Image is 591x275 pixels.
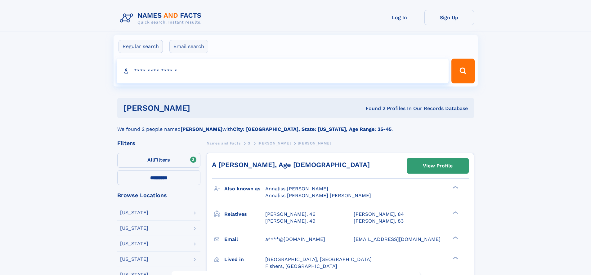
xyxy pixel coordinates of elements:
[147,157,154,163] span: All
[117,118,474,133] div: We found 2 people named with .
[119,40,163,53] label: Regular search
[257,139,291,147] a: [PERSON_NAME]
[224,209,265,220] h3: Relatives
[424,10,474,25] a: Sign Up
[278,105,468,112] div: Found 2 Profiles In Our Records Database
[354,236,441,242] span: [EMAIL_ADDRESS][DOMAIN_NAME]
[265,186,328,192] span: Annaliss [PERSON_NAME]
[117,10,207,27] img: Logo Names and Facts
[224,234,265,245] h3: Email
[265,256,372,262] span: [GEOGRAPHIC_DATA], [GEOGRAPHIC_DATA]
[354,218,404,224] a: [PERSON_NAME], 83
[169,40,208,53] label: Email search
[181,126,222,132] b: [PERSON_NAME]
[265,263,337,269] span: Fishers, [GEOGRAPHIC_DATA]
[298,141,331,145] span: [PERSON_NAME]
[451,185,459,189] div: ❯
[265,193,371,198] span: Annaliss [PERSON_NAME] [PERSON_NAME]
[233,126,392,132] b: City: [GEOGRAPHIC_DATA], State: [US_STATE], Age Range: 35-45
[257,141,291,145] span: [PERSON_NAME]
[117,193,200,198] div: Browse Locations
[375,10,424,25] a: Log In
[117,140,200,146] div: Filters
[207,139,241,147] a: Names and Facts
[423,159,453,173] div: View Profile
[224,184,265,194] h3: Also known as
[123,104,278,112] h1: [PERSON_NAME]
[451,211,459,215] div: ❯
[212,161,370,169] a: A [PERSON_NAME], Age [DEMOGRAPHIC_DATA]
[248,141,251,145] span: G
[120,226,148,231] div: [US_STATE]
[407,158,468,173] a: View Profile
[224,254,265,265] h3: Lived in
[117,153,200,168] label: Filters
[354,211,404,218] a: [PERSON_NAME], 84
[451,256,459,260] div: ❯
[117,59,449,83] input: search input
[120,210,148,215] div: [US_STATE]
[265,211,316,218] a: [PERSON_NAME], 46
[265,218,316,224] a: [PERSON_NAME], 49
[248,139,251,147] a: G
[451,236,459,240] div: ❯
[120,241,148,246] div: [US_STATE]
[451,59,474,83] button: Search Button
[120,257,148,262] div: [US_STATE]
